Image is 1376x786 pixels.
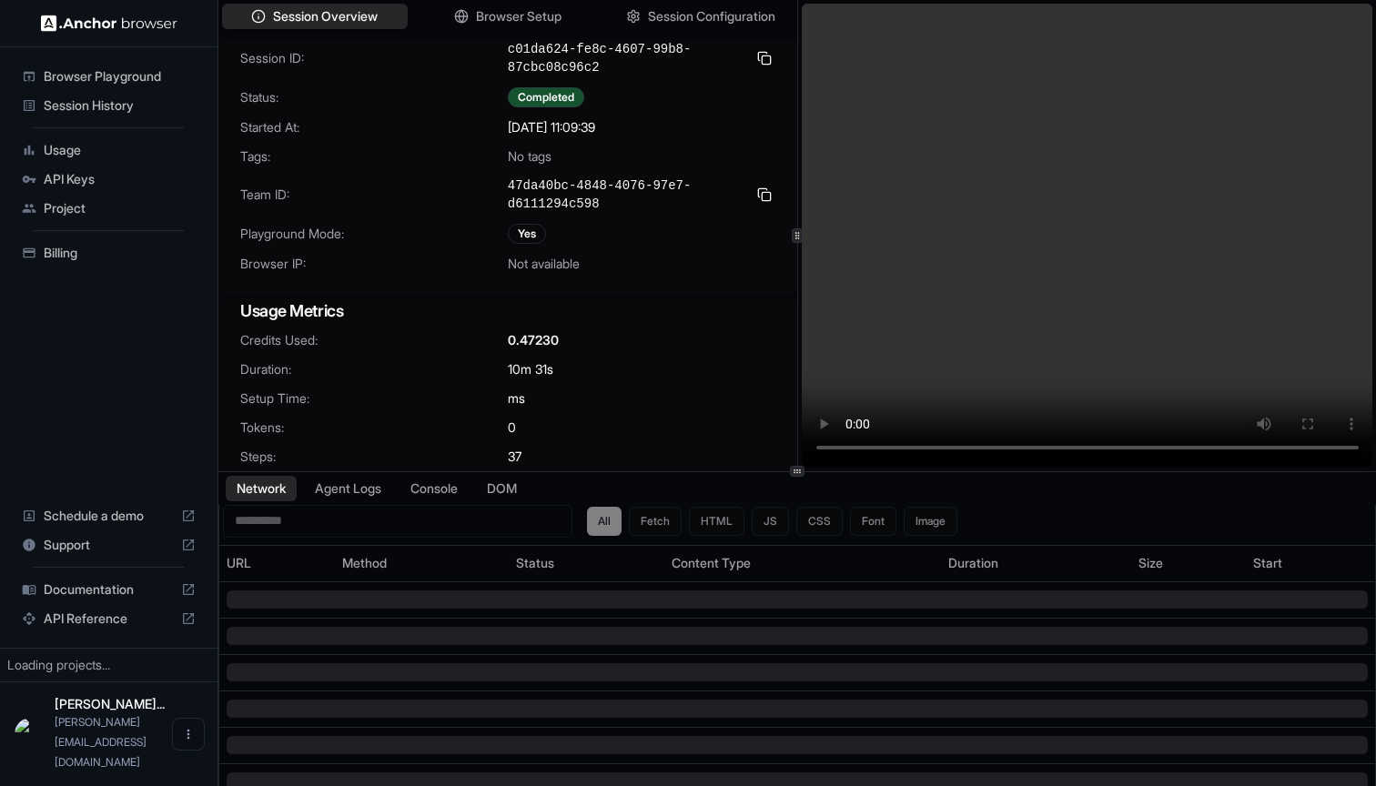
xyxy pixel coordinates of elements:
span: Setup Time: [240,389,508,408]
button: Network [226,476,297,501]
div: Session History [15,91,203,120]
span: API Reference [44,610,174,628]
span: 37 [508,448,521,466]
span: Support [44,536,174,554]
span: Playground Mode: [240,225,508,243]
div: Content Type [672,554,933,572]
div: Status [516,554,657,572]
div: Usage [15,136,203,165]
div: Project [15,194,203,223]
div: Loading projects... [7,656,210,674]
img: mark caltagirone [15,718,47,751]
span: 10m 31s [508,360,553,378]
span: Steps: [240,448,508,466]
div: Billing [15,238,203,267]
button: Open menu [172,718,205,751]
span: Tags: [240,147,508,166]
span: almy@gmx.us [55,715,147,769]
span: Session Overview [273,7,378,25]
span: Duration: [240,360,508,378]
div: Duration [948,554,1124,572]
span: API Keys [44,170,196,188]
span: Billing [44,244,196,262]
span: ms [508,389,525,408]
button: Agent Logs [304,476,392,501]
div: API Keys [15,165,203,194]
span: Project [44,199,196,217]
span: Browser IP: [240,255,508,273]
span: Session ID: [240,49,508,67]
span: c01da624-fe8c-4607-99b8-87cbc08c96c2 [508,40,746,76]
span: 0.47230 [508,331,559,349]
button: Console [400,476,469,501]
div: API Reference [15,604,203,633]
img: Anchor Logo [41,15,177,32]
div: URL [227,554,328,572]
span: Not available [508,255,580,273]
span: 47da40bc-4848-4076-97e7-d6111294c598 [508,176,746,213]
div: Yes [508,224,546,244]
span: Tokens: [240,418,508,437]
div: Start [1253,554,1368,572]
span: Session History [44,96,196,115]
span: Status: [240,88,508,106]
span: mark caltagirone [55,696,165,711]
span: 0 [508,418,516,437]
div: Documentation [15,575,203,604]
div: Completed [508,87,584,107]
span: Browser Setup [476,7,562,25]
button: DOM [476,476,528,501]
span: Started At: [240,118,508,136]
div: Size [1138,554,1239,572]
span: No tags [508,147,551,166]
div: Schedule a demo [15,501,203,530]
span: Session Configuration [648,7,775,25]
span: Schedule a demo [44,507,174,525]
div: Method [342,554,502,572]
span: Documentation [44,580,174,599]
div: Support [15,530,203,559]
div: Browser Playground [15,62,203,91]
span: [DATE] 11:09:39 [508,118,595,136]
span: Credits Used: [240,331,508,349]
span: Usage [44,141,196,159]
h3: Usage Metrics [240,298,775,324]
span: Team ID: [240,186,508,204]
span: Browser Playground [44,67,196,86]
